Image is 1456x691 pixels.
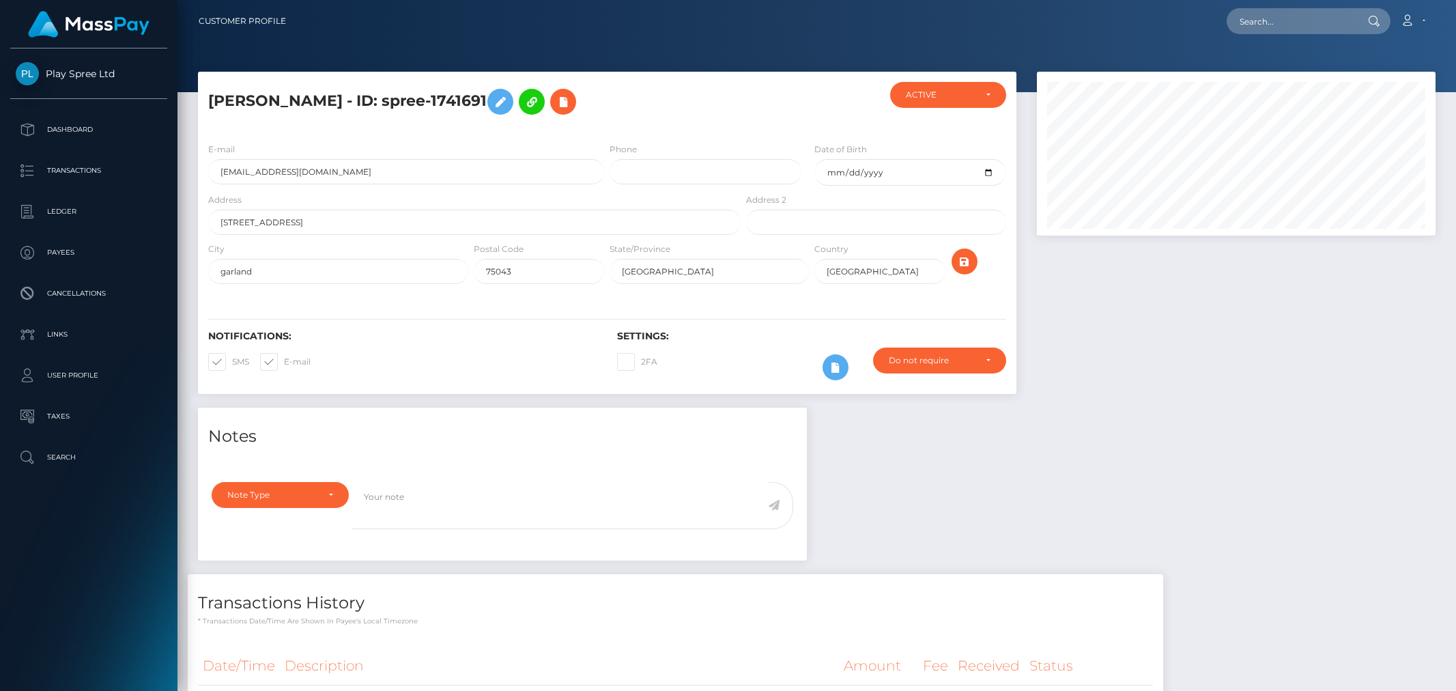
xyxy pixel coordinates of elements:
[208,143,235,156] label: E-mail
[953,647,1025,685] th: Received
[208,330,597,342] h6: Notifications:
[198,591,1153,615] h4: Transactions History
[212,482,349,508] button: Note Type
[918,647,953,685] th: Fee
[198,616,1153,626] p: * Transactions date/time are shown in payee's local timezone
[16,242,162,263] p: Payees
[610,243,670,255] label: State/Province
[746,194,786,206] label: Address 2
[906,89,975,100] div: ACTIVE
[10,440,167,475] a: Search
[10,154,167,188] a: Transactions
[1025,647,1153,685] th: Status
[16,283,162,304] p: Cancellations
[208,353,249,371] label: SMS
[16,160,162,181] p: Transactions
[16,365,162,386] p: User Profile
[10,113,167,147] a: Dashboard
[208,425,797,449] h4: Notes
[208,82,733,122] h5: [PERSON_NAME] - ID: spree-1741691
[10,236,167,270] a: Payees
[474,243,524,255] label: Postal Code
[16,324,162,345] p: Links
[889,355,975,366] div: Do not require
[198,647,280,685] th: Date/Time
[199,7,286,36] a: Customer Profile
[873,348,1006,373] button: Do not require
[617,330,1005,342] h6: Settings:
[16,201,162,222] p: Ledger
[610,143,637,156] label: Phone
[814,243,848,255] label: Country
[890,82,1006,108] button: ACTIVE
[10,358,167,393] a: User Profile
[839,647,918,685] th: Amount
[208,243,225,255] label: City
[10,399,167,434] a: Taxes
[208,194,242,206] label: Address
[10,68,167,80] span: Play Spree Ltd
[28,11,149,38] img: MassPay Logo
[16,62,39,85] img: Play Spree Ltd
[814,143,867,156] label: Date of Birth
[10,195,167,229] a: Ledger
[1227,8,1355,34] input: Search...
[260,353,311,371] label: E-mail
[16,119,162,140] p: Dashboard
[617,353,657,371] label: 2FA
[280,647,839,685] th: Description
[16,447,162,468] p: Search
[10,318,167,352] a: Links
[16,406,162,427] p: Taxes
[227,490,317,500] div: Note Type
[10,277,167,311] a: Cancellations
